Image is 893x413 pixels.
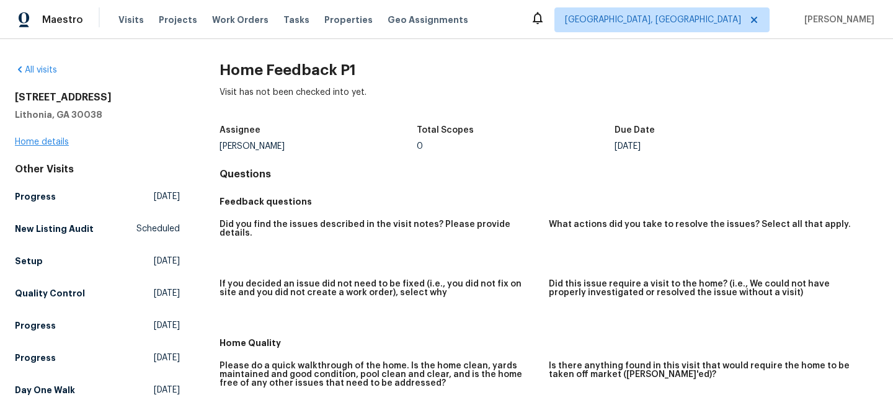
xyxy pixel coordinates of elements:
a: Day One Walk[DATE] [15,379,180,401]
h5: Please do a quick walkthrough of the home. Is the home clean, yards maintained and good condition... [220,362,539,388]
span: Scheduled [136,223,180,235]
a: Home details [15,138,69,146]
h5: Lithonia, GA 30038 [15,109,180,121]
h5: Did you find the issues described in the visit notes? Please provide details. [220,220,539,238]
span: Visits [118,14,144,26]
h5: Total Scopes [417,126,474,135]
a: Setup[DATE] [15,250,180,272]
a: All visits [15,66,57,74]
h5: New Listing Audit [15,223,94,235]
h5: Progress [15,352,56,364]
a: Progress[DATE] [15,347,180,369]
h5: Assignee [220,126,260,135]
span: Geo Assignments [388,14,468,26]
h5: Progress [15,319,56,332]
div: 0 [417,142,615,151]
h5: Is there anything found in this visit that would require the home to be taken off market ([PERSON... [549,362,868,379]
h5: Feedback questions [220,195,878,208]
a: Quality Control[DATE] [15,282,180,304]
h5: Quality Control [15,287,85,300]
span: [PERSON_NAME] [799,14,874,26]
h4: Questions [220,168,878,180]
div: [DATE] [615,142,812,151]
div: Other Visits [15,163,180,175]
h5: Progress [15,190,56,203]
span: Work Orders [212,14,269,26]
span: [GEOGRAPHIC_DATA], [GEOGRAPHIC_DATA] [565,14,741,26]
span: [DATE] [154,190,180,203]
div: [PERSON_NAME] [220,142,417,151]
h5: Setup [15,255,43,267]
a: Progress[DATE] [15,314,180,337]
span: [DATE] [154,287,180,300]
h5: Did this issue require a visit to the home? (i.e., We could not have properly investigated or res... [549,280,868,297]
a: New Listing AuditScheduled [15,218,180,240]
span: [DATE] [154,319,180,332]
h5: Day One Walk [15,384,75,396]
h5: If you decided an issue did not need to be fixed (i.e., you did not fix on site and you did not c... [220,280,539,297]
h2: [STREET_ADDRESS] [15,91,180,104]
span: Tasks [283,16,309,24]
span: [DATE] [154,255,180,267]
h2: Home Feedback P1 [220,64,878,76]
div: Visit has not been checked into yet. [220,86,878,118]
span: [DATE] [154,352,180,364]
h5: Due Date [615,126,655,135]
span: Properties [324,14,373,26]
span: [DATE] [154,384,180,396]
span: Maestro [42,14,83,26]
h5: What actions did you take to resolve the issues? Select all that apply. [549,220,851,229]
span: Projects [159,14,197,26]
h5: Home Quality [220,337,878,349]
a: Progress[DATE] [15,185,180,208]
